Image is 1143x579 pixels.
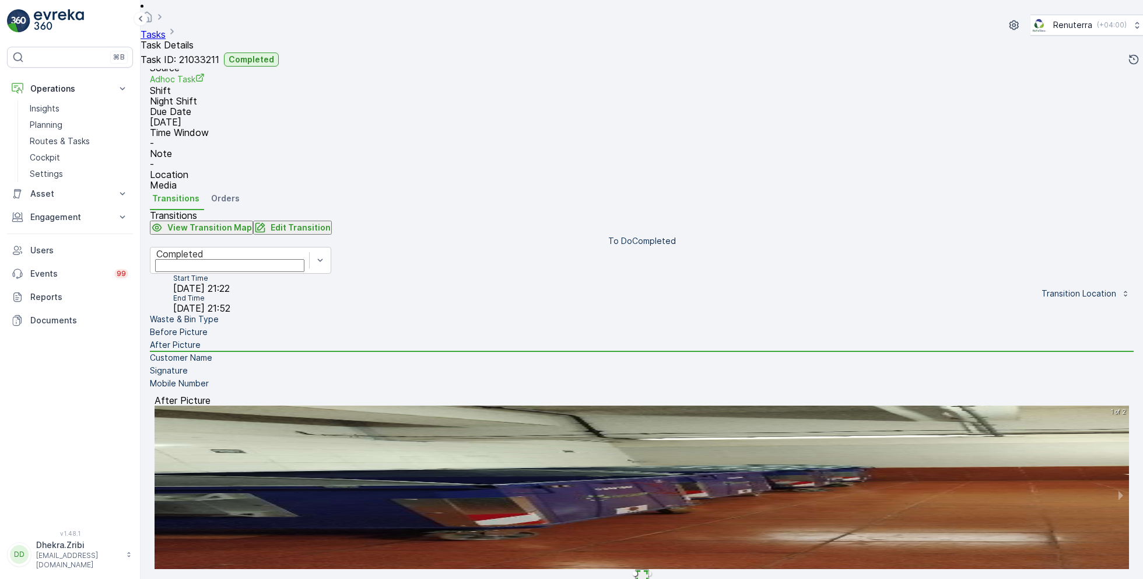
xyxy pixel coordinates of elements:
button: Engagement [7,205,133,229]
p: Dhekra.Zribi [36,539,120,551]
img: logo [7,9,30,33]
p: Reports [30,291,128,303]
p: Cockpit [30,152,60,163]
p: Documents [30,315,128,326]
p: Note [150,148,1134,159]
p: Shift [150,85,1134,96]
p: After Picture [155,395,1129,406]
p: 99 [117,269,126,278]
p: Routes & Tasks [30,135,90,147]
p: Transitions [150,210,1134,221]
a: Tasks [141,29,166,40]
span: Adhoc Task [150,74,205,84]
p: - [150,138,1134,148]
button: Completed [224,53,279,67]
a: Events99 [7,262,133,285]
span: v 1.48.1 [7,530,133,537]
p: Before Picture [150,326,208,338]
p: ⌘B [113,53,125,62]
p: Transition Location [1042,288,1116,299]
div: Completed [156,249,303,259]
p: [EMAIL_ADDRESS][DOMAIN_NAME] [36,551,120,570]
p: Time Window [150,127,1134,138]
p: Completed [632,235,676,247]
p: Location [150,169,1134,180]
img: Screenshot_2024-07-26_at_13.33.01.png [1030,19,1049,32]
p: Due Date [150,106,1134,117]
a: Documents [7,309,133,332]
p: Users [30,245,128,256]
p: To Do [608,235,632,247]
button: Edit Transition [253,221,332,235]
button: Asset [7,182,133,205]
a: Users [7,239,133,262]
p: Events [30,268,107,280]
p: [DATE] [150,117,1134,127]
p: Completed [229,54,274,65]
p: Insights [30,103,59,114]
p: Operations [30,83,110,95]
img: logo_light-DOdMpM7g.png [34,9,84,33]
button: Transition Location [1038,284,1134,303]
a: Reports [7,285,133,309]
p: Media [150,180,1134,190]
li: slide item 1 [633,571,637,576]
p: End Time [173,294,230,303]
p: View Transition Map [167,222,252,233]
p: Waste & Bin Type [150,313,219,325]
span: [DATE] 21:52 [173,302,230,314]
p: Edit Transition [271,222,331,233]
a: Routes & Tasks [25,133,133,149]
p: Renuterra [1053,19,1092,31]
span: Orders [211,193,240,204]
p: ( +04:00 ) [1097,20,1127,30]
li: slide item 2 [647,571,651,576]
a: Homepage [141,14,153,26]
span: Task Details [141,39,194,51]
div: DD [10,545,29,564]
p: 1 of 2 [1107,406,1129,418]
button: Operations [7,77,133,100]
a: Adhoc Task [150,73,205,85]
p: Customer Name [150,352,212,364]
p: Start Time [173,274,230,283]
button: Renuterra(+04:00) [1030,15,1143,36]
a: Settings [25,166,133,182]
p: - [150,159,1134,169]
span: Transitions [152,193,199,204]
p: Task ID: 21033211 [141,54,219,65]
a: Cockpit [25,149,133,166]
a: Insights [25,100,133,117]
p: Signature [150,365,188,376]
p: Night Shift [150,96,1134,106]
p: Engagement [30,211,110,223]
p: After Picture [150,339,201,351]
p: Mobile Number [150,378,209,389]
button: View Transition Map [150,221,253,235]
span: [DATE] 21:22 [173,282,230,294]
p: Settings [30,168,63,180]
a: Planning [25,117,133,133]
p: Planning [30,119,62,131]
p: Asset [30,188,110,200]
button: DDDhekra.Zribi[EMAIL_ADDRESS][DOMAIN_NAME] [7,539,133,570]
